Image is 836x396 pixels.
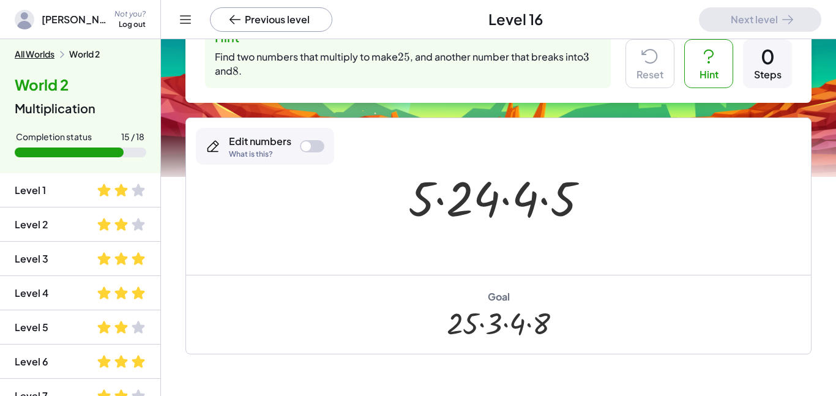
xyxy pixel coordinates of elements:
div: 15 / 18 [121,132,144,143]
button: Hint [684,39,733,88]
div: Level 2 [15,217,48,232]
span: 25 [398,50,410,64]
div: Completion status [16,132,92,143]
button: Previous level [210,7,332,32]
div: Level 1 [15,183,46,198]
button: Reset [625,39,674,88]
div: Not you? [114,9,146,20]
div: Level 3 [15,252,48,266]
div: Edit numbers [229,135,291,148]
span: 8 [233,64,239,78]
div: Goal [488,290,510,304]
span: [PERSON_NAME] [42,12,107,27]
button: Next level [699,7,821,32]
p: Find two numbers that multiply to make , and another number that breaks into and . [215,50,601,78]
div: Steps [754,68,782,81]
h4: World 2 [15,75,146,95]
button: All Worlds [15,49,54,60]
span: Level 16 [488,9,543,30]
div: What is this? [229,151,291,158]
span: 3 [583,50,589,64]
div: Log out [119,20,146,30]
div: World 2 [69,49,100,60]
div: Multiplication [15,100,146,117]
div: 0 [761,47,775,66]
div: Level 5 [15,320,48,335]
div: Level 6 [15,354,48,369]
div: Level 4 [15,286,48,301]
